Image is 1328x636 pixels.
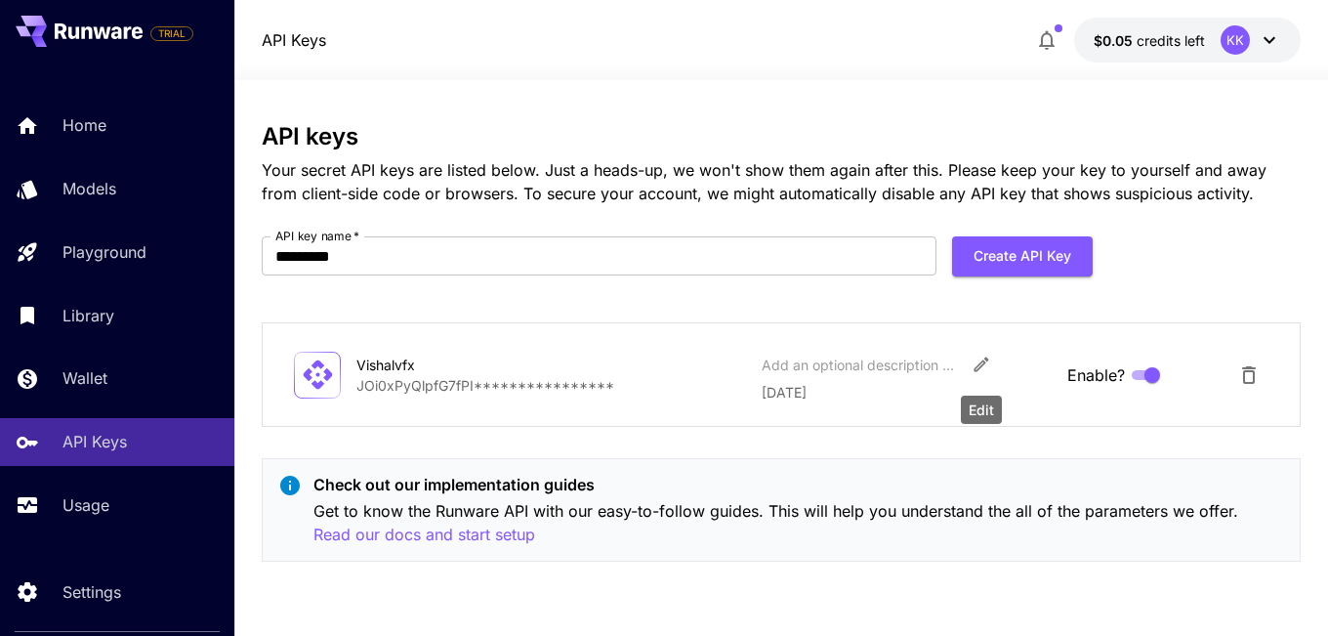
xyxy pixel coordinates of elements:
p: Playground [62,240,146,264]
h3: API keys [262,123,1301,150]
div: $0.05 [1094,30,1205,51]
p: Check out our implementation guides [313,473,1284,496]
div: Add an optional description or comment [762,355,957,375]
span: Add your payment card to enable full platform functionality. [150,21,193,45]
button: Read our docs and start setup [313,523,535,547]
button: Delete API Key [1229,356,1268,395]
div: Edit [961,396,1002,424]
p: Home [62,113,106,137]
span: credits left [1137,32,1205,49]
p: Settings [62,580,121,604]
p: Get to know the Runware API with our easy-to-follow guides. This will help you understand the all... [313,499,1284,547]
button: $0.05KK [1074,18,1301,63]
span: TRIAL [151,26,192,41]
p: Library [62,304,114,327]
label: API key name [275,228,359,244]
p: Your secret API keys are listed below. Just a heads-up, we won't show them again after this. Plea... [262,158,1301,205]
nav: breadcrumb [262,28,326,52]
span: Enable? [1067,363,1125,387]
p: Usage [62,493,109,517]
p: Wallet [62,366,107,390]
p: API Keys [62,430,127,453]
p: [DATE] [762,382,1052,403]
a: API Keys [262,28,326,52]
p: Models [62,177,116,200]
button: Create API Key [952,236,1093,276]
span: $0.05 [1094,32,1137,49]
div: KK [1221,25,1250,55]
button: Edit [964,347,999,382]
div: Vishalvfx [356,355,552,375]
